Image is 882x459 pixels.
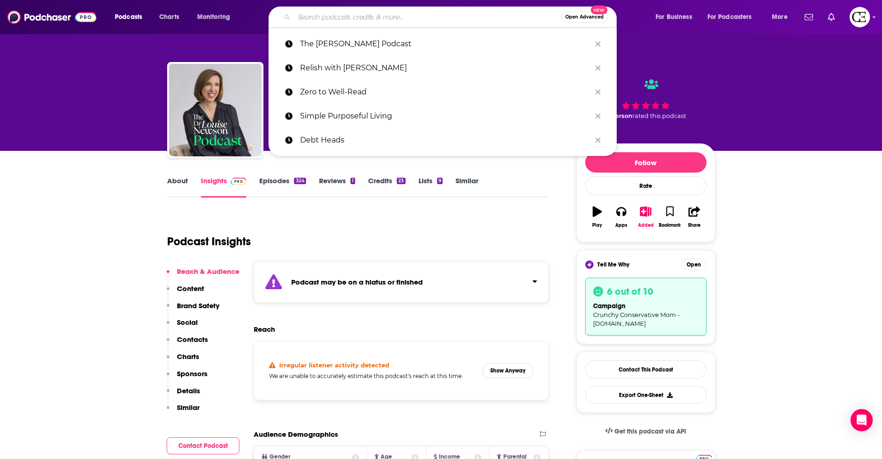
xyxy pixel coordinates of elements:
div: Rate [585,176,707,195]
img: Podchaser - Follow, Share and Rate Podcasts [7,8,96,26]
button: open menu [701,10,765,25]
span: For Business [656,11,692,24]
button: Open AdvancedNew [561,12,608,23]
button: Open [682,259,707,270]
p: Simple Purposeful Living [300,104,591,128]
span: For Podcasters [707,11,752,24]
span: Monitoring [197,11,230,24]
button: Share [682,200,706,234]
span: More [772,11,788,24]
span: campaign [593,302,626,310]
div: Added [638,223,654,228]
button: Added [633,200,657,234]
button: Apps [609,200,633,234]
a: Show notifications dropdown [801,9,817,25]
div: Play [592,223,602,228]
a: InsightsPodchaser Pro [201,176,247,198]
p: Reach & Audience [177,267,239,276]
button: Charts [167,352,199,369]
button: Contacts [167,335,208,352]
button: Show Anyway [482,363,533,378]
button: Export One-Sheet [585,386,707,404]
button: open menu [191,10,242,25]
div: 23 [397,178,405,184]
input: Search podcasts, credits, & more... [294,10,561,25]
span: rated this podcast [632,112,686,119]
a: Show notifications dropdown [824,9,838,25]
div: 1 [350,178,355,184]
a: Get this podcast via API [598,420,694,443]
p: Charts [177,352,199,361]
span: Open Advanced [565,15,604,19]
strong: Podcast may be on a hiatus or finished [291,278,423,286]
button: Reach & Audience [167,267,239,284]
a: Zero to Well-Read [269,80,617,104]
button: Play [585,200,609,234]
p: Sponsors [177,369,207,378]
img: Podchaser Pro [231,178,247,185]
h1: Podcast Insights [167,235,251,248]
h2: Audience Demographics [254,430,338,439]
a: The [PERSON_NAME] Podcast [269,32,617,56]
a: Similar [456,176,478,198]
button: open menu [649,10,704,25]
h4: Irregular listener activity detected [279,361,389,369]
p: Zero to Well-Read [300,80,591,104]
img: tell me why sparkle [587,262,592,267]
a: Episodes324 [259,176,306,198]
p: Debt Heads [300,128,591,152]
a: Debt Heads [269,128,617,152]
button: Show profile menu [850,7,870,27]
span: New [591,6,607,14]
p: Contacts [177,335,208,344]
h3: 6 out of 10 [607,285,653,298]
button: open menu [765,10,799,25]
span: Crunchy Conservative Mom - [DOMAIN_NAME] [593,311,680,327]
button: Brand Safety [167,301,219,318]
div: Bookmark [659,223,681,228]
button: Social [167,318,198,335]
div: 9 [437,178,443,184]
button: Similar [167,403,200,420]
a: Contact This Podcast [585,360,707,378]
p: Social [177,318,198,327]
div: Apps [615,223,627,228]
button: Follow [585,152,707,173]
p: Content [177,284,204,293]
h2: Reach [254,325,275,334]
img: User Profile [850,7,870,27]
p: Brand Safety [177,301,219,310]
div: 324 [294,178,306,184]
div: Search podcasts, credits, & more... [277,6,626,28]
a: About [167,176,188,198]
div: Open Intercom Messenger [851,409,873,431]
button: Details [167,386,200,403]
p: Details [177,386,200,395]
a: Reviews1 [319,176,355,198]
p: The Dr Louise Newson Podcast [300,32,591,56]
span: Get this podcast via API [614,428,686,435]
button: Sponsors [167,369,207,386]
button: open menu [108,10,154,25]
img: The Dr Louise Newson Podcast [169,64,262,156]
h5: We are unable to accurately estimate this podcast's reach at this time. [269,372,475,379]
a: Relish with [PERSON_NAME] [269,56,617,80]
span: Podcasts [115,11,142,24]
span: Tell Me Why [597,261,629,268]
a: Lists9 [419,176,443,198]
span: 1 person [607,112,632,119]
button: Content [167,284,204,301]
a: Charts [153,10,185,25]
div: Share [688,223,701,228]
p: Relish with Alyssia Sheikh [300,56,591,80]
p: Similar [177,403,200,412]
button: Bookmark [658,200,682,234]
section: Click to expand status details [254,261,549,303]
a: Credits23 [368,176,405,198]
span: Charts [159,11,179,24]
span: Logged in as cozyearthaudio [850,7,870,27]
div: 1 personrated this podcast [576,70,715,128]
a: Simple Purposeful Living [269,104,617,128]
